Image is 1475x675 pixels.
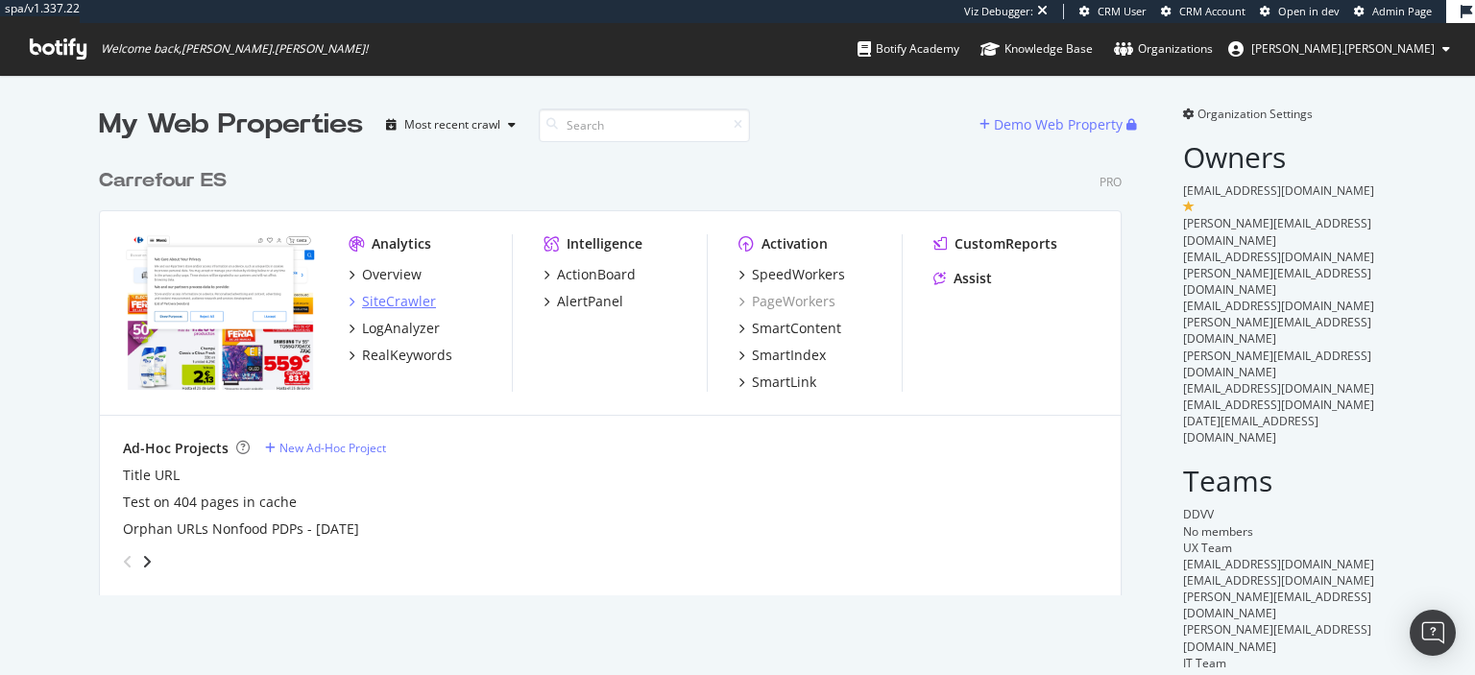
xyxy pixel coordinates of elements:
div: DDVV [1183,506,1376,522]
span: [PERSON_NAME][EMAIL_ADDRESS][DOMAIN_NAME] [1183,265,1371,298]
a: CRM User [1079,4,1147,19]
a: Demo Web Property [979,116,1126,133]
span: Welcome back, [PERSON_NAME].[PERSON_NAME] ! [101,41,368,57]
div: Activation [762,234,828,253]
span: [EMAIL_ADDRESS][DOMAIN_NAME] [1183,397,1374,413]
img: www.carrefour.es [123,234,318,390]
a: Carrefour ES [99,167,234,195]
div: Analytics [372,234,431,253]
span: [EMAIL_ADDRESS][DOMAIN_NAME] [1183,249,1374,265]
div: My Web Properties [99,106,363,144]
div: CustomReports [955,234,1057,253]
span: [EMAIL_ADDRESS][DOMAIN_NAME] [1183,298,1374,314]
a: SpeedWorkers [738,265,845,284]
a: Open in dev [1260,4,1340,19]
a: CRM Account [1161,4,1245,19]
div: angle-left [115,546,140,577]
div: SpeedWorkers [752,265,845,284]
div: Overview [362,265,422,284]
div: SiteCrawler [362,292,436,311]
a: Orphan URLs Nonfood PDPs - [DATE] [123,519,359,539]
div: Most recent crawl [404,119,500,131]
div: Pro [1100,174,1122,190]
div: LogAnalyzer [362,319,440,338]
div: Knowledge Base [980,39,1093,59]
div: Organizations [1114,39,1213,59]
div: Carrefour ES [99,167,227,195]
div: SmartLink [752,373,816,392]
a: ActionBoard [544,265,636,284]
div: New Ad-Hoc Project [279,440,386,456]
div: Demo Web Property [994,115,1123,134]
div: RealKeywords [362,346,452,365]
span: [PERSON_NAME][EMAIL_ADDRESS][DOMAIN_NAME] [1183,348,1371,380]
span: [EMAIL_ADDRESS][DOMAIN_NAME] [1183,556,1374,572]
a: Overview [349,265,422,284]
a: Botify Academy [858,23,959,75]
a: Knowledge Base [980,23,1093,75]
div: Intelligence [567,234,642,253]
span: [PERSON_NAME][EMAIL_ADDRESS][DOMAIN_NAME] [1183,621,1371,654]
a: SmartIndex [738,346,826,365]
div: Assist [954,269,992,288]
button: [PERSON_NAME].[PERSON_NAME] [1213,34,1465,64]
a: New Ad-Hoc Project [265,440,386,456]
span: CRM User [1098,4,1147,18]
span: Admin Page [1372,4,1432,18]
div: Viz Debugger: [964,4,1033,19]
button: Demo Web Property [979,109,1126,140]
button: Most recent crawl [378,109,523,140]
a: PageWorkers [738,292,835,311]
div: IT Team [1183,655,1376,671]
div: Botify Academy [858,39,959,59]
a: Test on 404 pages in cache [123,493,297,512]
div: SmartIndex [752,346,826,365]
h2: Owners [1183,141,1376,173]
a: RealKeywords [349,346,452,365]
div: ActionBoard [557,265,636,284]
div: grid [99,144,1137,595]
span: [DATE][EMAIL_ADDRESS][DOMAIN_NAME] [1183,413,1318,446]
div: UX Team [1183,540,1376,556]
a: Admin Page [1354,4,1432,19]
a: AlertPanel [544,292,623,311]
span: Open in dev [1278,4,1340,18]
div: Ad-Hoc Projects [123,439,229,458]
span: [PERSON_NAME][EMAIL_ADDRESS][DOMAIN_NAME] [1183,215,1371,248]
a: Assist [933,269,992,288]
a: Organizations [1114,23,1213,75]
span: Organization Settings [1197,106,1313,122]
span: [EMAIL_ADDRESS][DOMAIN_NAME] [1183,380,1374,397]
div: No members [1183,523,1376,540]
a: CustomReports [933,234,1057,253]
h2: Teams [1183,465,1376,496]
a: Title URL [123,466,180,485]
div: angle-right [140,552,154,571]
a: SmartContent [738,319,841,338]
div: AlertPanel [557,292,623,311]
span: [EMAIL_ADDRESS][DOMAIN_NAME] [1183,572,1374,589]
span: [PERSON_NAME][EMAIL_ADDRESS][DOMAIN_NAME] [1183,314,1371,347]
a: SmartLink [738,373,816,392]
span: [PERSON_NAME][EMAIL_ADDRESS][DOMAIN_NAME] [1183,589,1371,621]
a: SiteCrawler [349,292,436,311]
a: LogAnalyzer [349,319,440,338]
input: Search [539,108,750,142]
div: Open Intercom Messenger [1410,610,1456,656]
div: SmartContent [752,319,841,338]
span: benjamin.bussiere [1251,40,1435,57]
span: [EMAIL_ADDRESS][DOMAIN_NAME] [1183,182,1374,199]
span: CRM Account [1179,4,1245,18]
